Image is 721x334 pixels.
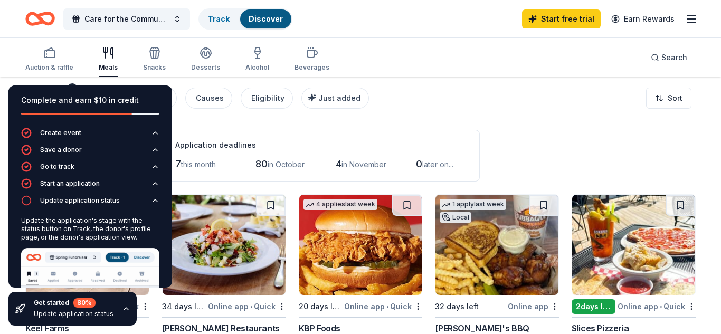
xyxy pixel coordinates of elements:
a: Track [208,14,230,23]
div: 1 apply last week [440,199,506,210]
div: 34 days left [162,300,206,313]
button: Snacks [143,42,166,77]
div: Local [440,212,471,223]
span: 80 [255,158,268,169]
span: 0 [416,158,422,169]
div: 20 days left [299,300,343,313]
div: Meals [99,63,118,72]
span: Just added [318,93,360,102]
div: Alcohol [245,63,269,72]
div: 4 applies last week [303,199,377,210]
img: Image for Cameron Mitchell Restaurants [163,195,286,295]
button: Alcohol [245,42,269,77]
a: Home [25,6,55,31]
div: Create event [40,129,81,137]
div: Causes [196,92,224,104]
div: 32 days left [435,300,479,313]
div: Update the application's stage with the status button on Track, the donor's profile page, or the ... [21,216,159,242]
button: TrackDiscover [198,8,292,30]
div: Save a donor [40,146,82,154]
a: Discover [249,14,283,23]
div: Application deadlines [175,139,467,151]
span: in November [341,160,386,169]
button: Causes [185,88,232,109]
a: Earn Rewards [605,9,681,28]
span: Sort [668,92,682,104]
div: Online app [508,300,559,313]
div: Update application status [34,310,113,318]
img: Image for KBP Foods [299,195,422,295]
button: Create event [21,128,159,145]
button: Meals [99,42,118,77]
span: • [250,302,252,311]
div: 2 days left [572,299,615,314]
span: • [660,302,662,311]
span: in October [268,160,305,169]
a: Start free trial [522,9,601,28]
div: Desserts [191,63,220,72]
img: Image for Slices Pizzeria [572,195,695,295]
span: this month [181,160,216,169]
button: Update application status [21,195,159,212]
button: Care for the Community Event [63,8,190,30]
img: Image for Bubbaque's BBQ [435,195,558,295]
span: Care for the Community Event [84,13,169,25]
div: Update application status [40,196,120,205]
button: Eligibility [241,88,293,109]
span: Search [661,51,687,64]
span: later on... [422,160,453,169]
div: Get started [34,298,113,308]
div: Beverages [295,63,329,72]
div: Auction & raffle [25,63,73,72]
button: Desserts [191,42,220,77]
div: Eligibility [251,92,284,104]
div: Online app Quick [208,300,286,313]
button: Sort [646,88,691,109]
button: Auction & raffle [25,42,73,77]
button: Beverages [295,42,329,77]
button: Go to track [21,161,159,178]
button: Search [642,47,696,68]
div: Snacks [143,63,166,72]
span: • [386,302,388,311]
button: Start an application [21,178,159,195]
button: Just added [301,88,369,109]
div: Online app Quick [344,300,422,313]
span: 7 [175,158,181,169]
div: Complete and earn $10 in credit [21,94,159,107]
div: 80 % [73,298,96,308]
button: Save a donor [21,145,159,161]
div: Online app Quick [618,300,696,313]
span: 4 [336,158,341,169]
div: Start an application [40,179,100,188]
div: Go to track [40,163,74,171]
